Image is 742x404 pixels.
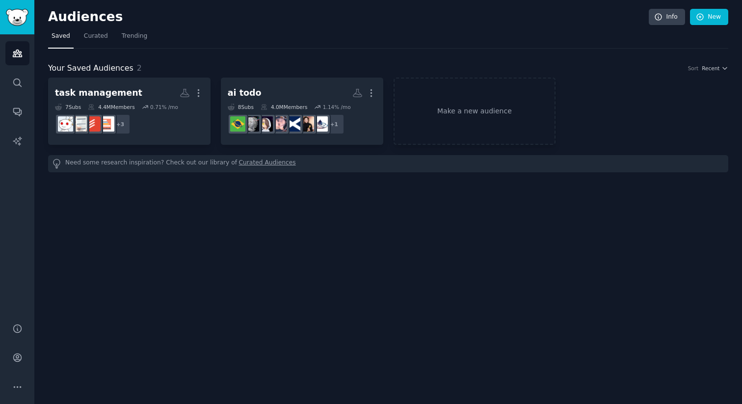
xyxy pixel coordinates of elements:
[228,104,254,110] div: 8 Sub s
[649,9,685,26] a: Info
[110,114,131,135] div: + 3
[55,104,81,110] div: 7 Sub s
[324,114,344,135] div: + 1
[48,155,728,172] div: Need some research inspiration? Check out our library of
[258,116,273,132] img: RockeyDoggyLive
[323,104,351,110] div: 1.14 % /mo
[228,87,262,99] div: ai todo
[52,32,70,41] span: Saved
[48,9,649,25] h2: Audiences
[118,28,151,49] a: Trending
[55,87,142,99] div: task management
[244,116,259,132] img: farialimabets
[6,9,28,26] img: GummySearch logo
[221,78,383,145] a: ai todo8Subs4.0MMembers1.14% /mo+1ArchiTech3brasilTenerifeHUEstationRockeyDoggyLivefarialimabetsb...
[80,28,111,49] a: Curated
[299,116,314,132] img: brasil
[261,104,307,110] div: 4.0M Members
[72,116,87,132] img: taskmanagement
[84,32,108,41] span: Curated
[313,116,328,132] img: ArchiTech3
[688,65,699,72] div: Sort
[702,65,719,72] span: Recent
[99,116,114,132] img: projectmanagement
[137,63,142,73] span: 2
[58,116,73,132] img: productivity
[285,116,300,132] img: Tenerife
[394,78,556,145] a: Make a new audience
[88,104,134,110] div: 4.4M Members
[48,28,74,49] a: Saved
[230,116,245,132] img: brasilivre
[690,9,728,26] a: New
[239,159,296,169] a: Curated Audiences
[122,32,147,41] span: Trending
[48,78,211,145] a: task management7Subs4.4MMembers0.71% /mo+3projectmanagementtodoisttaskmanagementproductivity
[48,62,133,75] span: Your Saved Audiences
[150,104,178,110] div: 0.71 % /mo
[85,116,101,132] img: todoist
[271,116,287,132] img: HUEstation
[702,65,728,72] button: Recent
